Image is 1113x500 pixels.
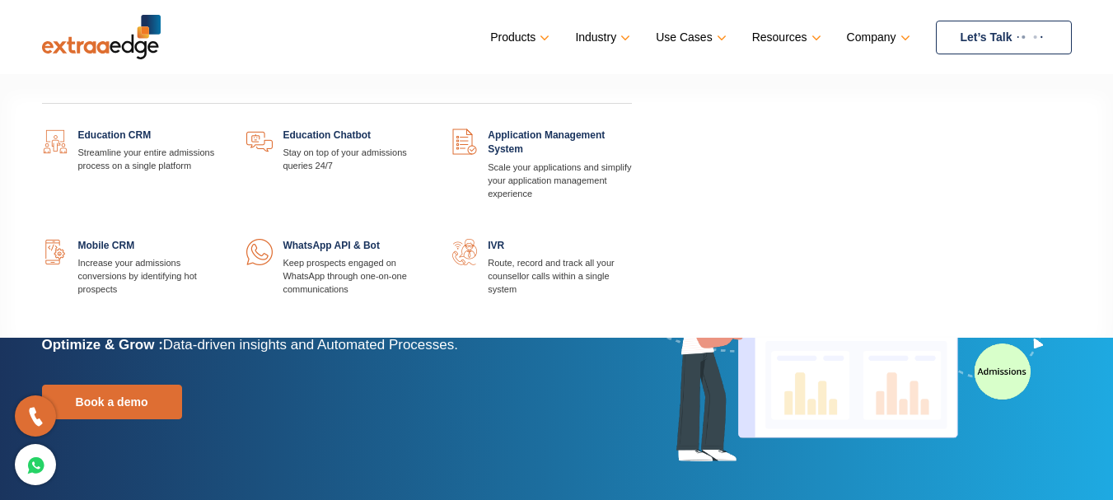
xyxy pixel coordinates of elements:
[490,26,546,49] a: Products
[656,26,723,49] a: Use Cases
[42,337,163,353] b: Optimize & Grow :
[847,26,907,49] a: Company
[752,26,818,49] a: Resources
[163,337,458,353] span: Data-driven insights and Automated Processes.
[936,21,1072,54] a: Let’s Talk
[42,385,182,419] a: Book a demo
[575,26,627,49] a: Industry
